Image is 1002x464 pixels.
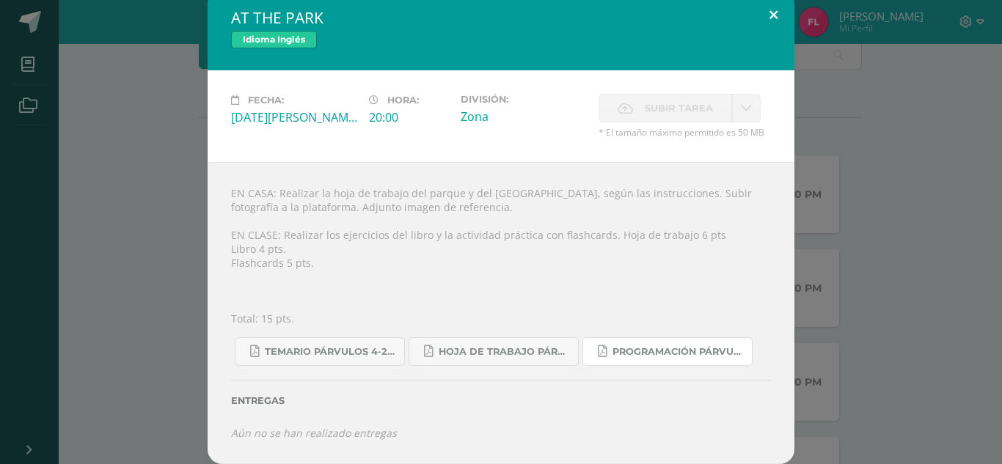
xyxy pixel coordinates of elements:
[231,31,317,48] span: Idioma Inglés
[612,346,745,358] span: Programación Párvulos Inglés A-B.pdf
[235,337,405,366] a: Temario Párvulos 4-2025.pdf
[732,94,761,122] a: La fecha de entrega ha expirado
[231,109,357,125] div: [DATE][PERSON_NAME]
[599,126,771,139] span: * El tamaño máximo permitido es 50 MB
[265,346,397,358] span: Temario Párvulos 4-2025.pdf
[461,108,587,125] div: Zona
[582,337,753,366] a: Programación Párvulos Inglés A-B.pdf
[231,426,397,440] i: Aún no se han realizado entregas
[208,162,794,464] div: EN CASA: Realizar la hoja de trabajo del parque y del [GEOGRAPHIC_DATA], según las instrucciones....
[231,395,771,406] label: Entregas
[387,95,419,106] span: Hora:
[599,94,732,122] label: La fecha de entrega ha expirado
[248,95,284,106] span: Fecha:
[439,346,571,358] span: Hoja de trabajo PÁRVULOS1.pdf
[461,94,587,105] label: División:
[645,95,713,122] span: Subir tarea
[369,109,449,125] div: 20:00
[231,7,771,28] h2: AT THE PARK
[409,337,579,366] a: Hoja de trabajo PÁRVULOS1.pdf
